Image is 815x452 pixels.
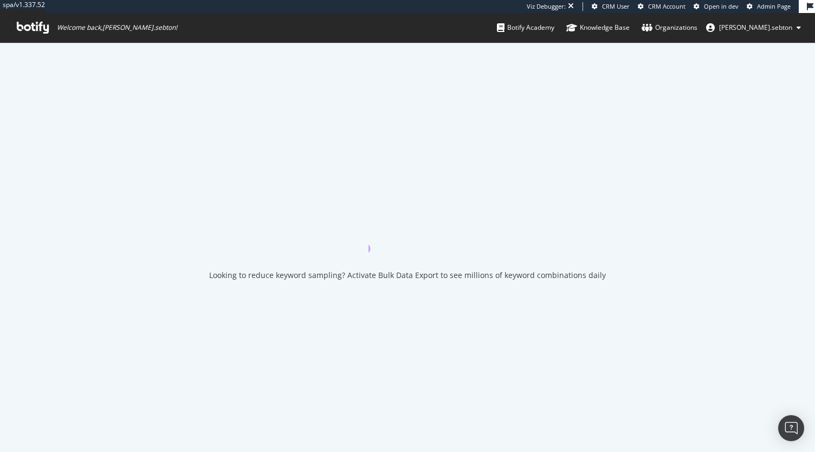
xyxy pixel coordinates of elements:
[566,22,630,33] div: Knowledge Base
[719,23,792,32] span: anne.sebton
[648,2,685,10] span: CRM Account
[497,13,554,42] a: Botify Academy
[638,2,685,11] a: CRM Account
[642,22,697,33] div: Organizations
[497,22,554,33] div: Botify Academy
[694,2,739,11] a: Open in dev
[697,19,810,36] button: [PERSON_NAME].sebton
[57,23,177,32] span: Welcome back, [PERSON_NAME].sebton !
[592,2,630,11] a: CRM User
[368,214,447,253] div: animation
[642,13,697,42] a: Organizations
[527,2,566,11] div: Viz Debugger:
[566,13,630,42] a: Knowledge Base
[778,415,804,441] div: Open Intercom Messenger
[602,2,630,10] span: CRM User
[704,2,739,10] span: Open in dev
[747,2,791,11] a: Admin Page
[757,2,791,10] span: Admin Page
[209,270,606,281] div: Looking to reduce keyword sampling? Activate Bulk Data Export to see millions of keyword combinat...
